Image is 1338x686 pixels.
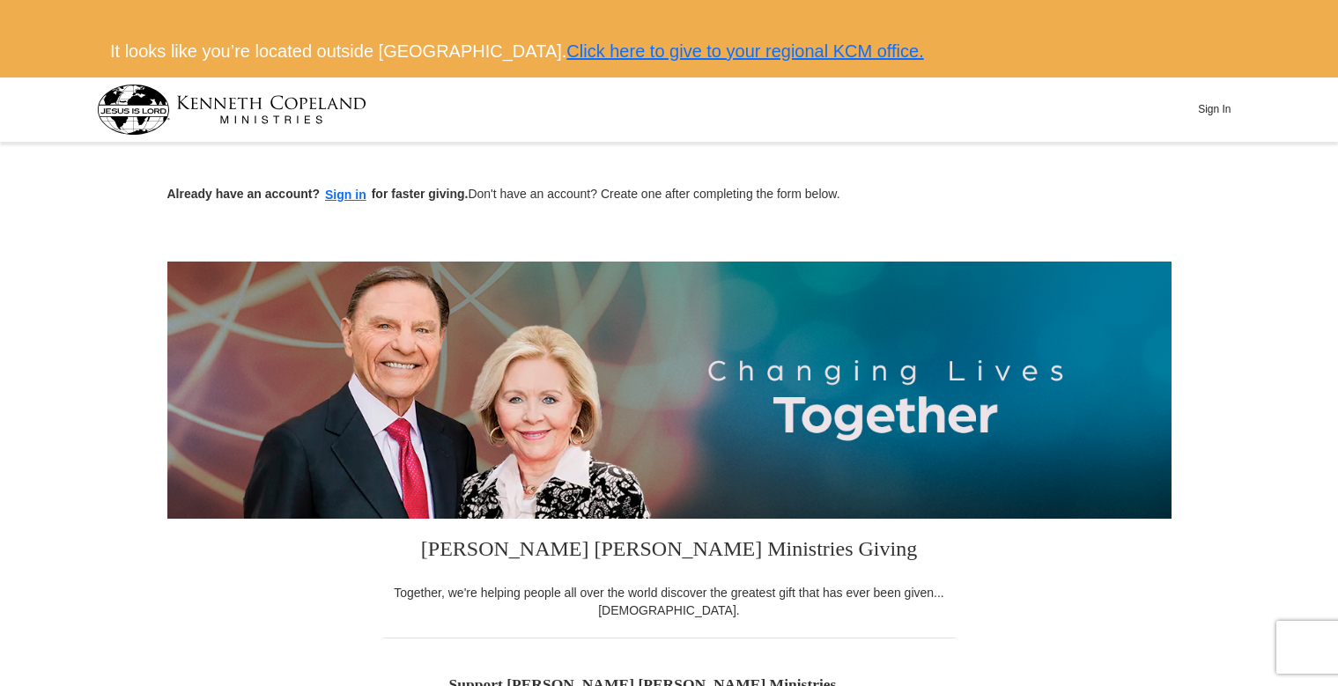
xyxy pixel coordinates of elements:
p: Don't have an account? Create one after completing the form below. [167,185,1172,205]
button: Sign in [320,185,372,205]
strong: Already have an account? for faster giving. [167,187,469,201]
div: It looks like you’re located outside [GEOGRAPHIC_DATA]. [97,26,1241,77]
img: kcm-header-logo.svg [97,85,366,135]
div: Together, we're helping people all over the world discover the greatest gift that has ever been g... [383,584,956,619]
h3: [PERSON_NAME] [PERSON_NAME] Ministries Giving [383,519,956,584]
button: Sign In [1188,96,1241,123]
a: Click here to give to your regional KCM office. [566,41,923,61]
